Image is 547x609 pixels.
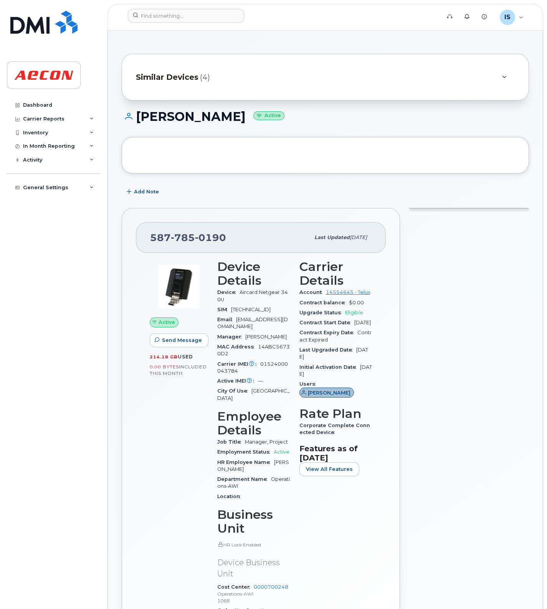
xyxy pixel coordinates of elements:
[253,111,284,120] small: Active
[299,444,372,462] h3: Features as of [DATE]
[217,388,289,401] span: [GEOGRAPHIC_DATA]
[217,317,236,322] span: Email
[274,449,289,455] span: Active
[308,389,350,396] span: [PERSON_NAME]
[345,310,363,315] span: Eligible
[217,378,258,384] span: Active IMEI
[122,110,529,123] h1: [PERSON_NAME]
[299,347,356,353] span: Last Upgraded Date
[350,234,367,240] span: [DATE]
[299,330,357,335] span: Contract Expiry Date
[254,584,288,590] a: 0000700248
[299,320,354,325] span: Contract Start Date
[299,462,359,476] button: View All Features
[162,337,202,344] span: Send Message
[150,354,178,360] span: 214.18 GB
[217,439,245,445] span: Job Title
[354,320,371,325] span: [DATE]
[217,459,289,472] span: [PERSON_NAME]
[217,260,290,287] h3: Device Details
[217,289,288,302] span: Aircard Netgear 340U
[217,344,258,350] span: MAC Address
[159,319,175,326] span: Active
[217,493,244,499] span: Location
[258,378,263,384] span: —
[326,289,370,295] a: 14554645 - Telus
[217,317,288,329] span: [EMAIL_ADDRESS][DOMAIN_NAME]
[150,333,208,347] button: Send Message
[217,289,240,295] span: Device
[217,361,260,367] span: Carrier IMEI
[178,354,193,360] span: used
[217,334,245,340] span: Manager
[299,347,368,360] span: [DATE]
[217,361,288,374] span: 01524000043784
[217,388,251,394] span: City Of Use
[134,188,159,195] span: Add Note
[195,232,226,243] span: 0190
[231,307,271,312] span: [TECHNICAL_ID]
[217,597,290,604] p: 1068
[299,423,370,435] span: Corporate Complete Connected Device
[299,300,349,305] span: Contract balance
[299,390,354,396] a: [PERSON_NAME]
[299,407,372,421] h3: Rate Plan
[217,409,290,437] h3: Employee Details
[156,264,202,310] img: image20231002-3703462-1x1rq95.jpeg
[299,364,372,377] span: [DATE]
[217,508,290,535] h3: Business Unit
[200,72,210,83] span: (4)
[299,330,372,342] span: Contract Expired
[217,584,254,590] span: Cost Center
[171,232,195,243] span: 785
[217,557,290,579] p: Device Business Unit
[217,591,290,597] p: Operations-AWI
[136,72,198,83] span: Similar Devices
[245,439,288,445] span: Manager, Project
[299,364,360,370] span: Initial Activation Date
[217,307,231,312] span: SIM
[217,541,290,548] p: HR Lock Enabled
[299,381,319,387] span: Users
[299,260,372,287] h3: Carrier Details
[349,300,364,305] span: $0.00
[217,459,274,465] span: HR Employee Name
[299,310,345,315] span: Upgrade Status
[299,289,326,295] span: Account
[314,234,350,240] span: Last updated
[245,334,287,340] span: [PERSON_NAME]
[122,185,165,199] button: Add Note
[217,476,271,482] span: Department Name
[306,465,353,473] span: View All Features
[150,364,179,370] span: 0.00 Bytes
[150,232,226,243] span: 587
[217,449,274,455] span: Employment Status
